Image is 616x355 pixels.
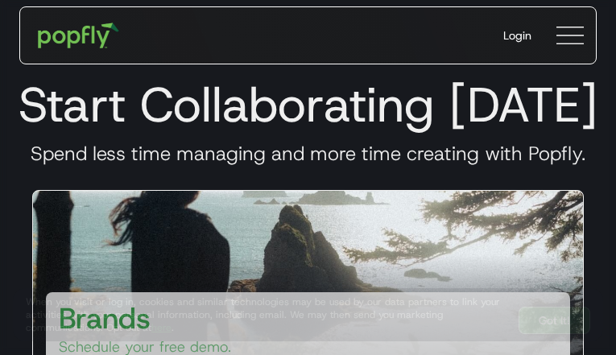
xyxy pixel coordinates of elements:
a: home [27,11,130,60]
a: Got It! [519,307,590,334]
a: here [151,321,172,334]
h1: Start Collaborating [DATE] [13,76,603,134]
a: Login [490,14,544,56]
h3: Spend less time managing and more time creating with Popfly. [13,142,603,166]
div: When you visit or log in, cookies and similar technologies may be used by our data partners to li... [26,295,506,334]
div: Login [503,27,531,43]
